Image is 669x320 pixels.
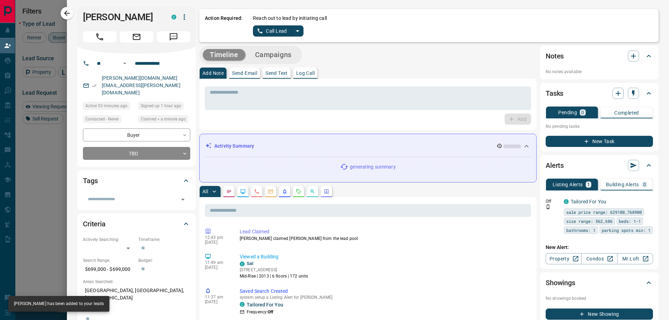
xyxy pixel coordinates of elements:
h1: [PERSON_NAME] [83,11,161,23]
p: Search Range: [83,257,135,264]
span: Message [157,31,190,42]
a: Sail [247,261,253,266]
div: Sun Aug 17 2025 [138,102,190,112]
button: Open [178,195,188,204]
p: 12:43 pm [205,235,229,240]
button: New Showing [546,309,653,320]
h2: Tags [83,175,98,186]
p: $699,000 - $699,000 [83,264,135,275]
p: system setup a Listing Alert for [PERSON_NAME] [240,295,528,300]
p: 0 [581,110,584,115]
p: Action Required: [205,15,243,37]
p: Listing Alerts [553,182,583,187]
svg: Notes [226,189,232,194]
p: [DATE] [205,299,229,304]
a: Property [546,253,582,264]
div: Activity Summary [205,140,531,153]
span: size range: 562,686 [566,218,613,225]
span: Active 53 minutes ago [85,102,128,109]
p: 11:49 am [205,260,229,265]
a: Tailored For You [247,302,283,307]
p: No showings booked [546,295,653,302]
h2: Notes [546,50,564,62]
span: Email [120,31,153,42]
div: split button [253,25,303,37]
span: Signed up 1 hour ago [141,102,181,109]
svg: Agent Actions [324,189,329,194]
p: Reach out to lead by initiating call [253,15,327,22]
svg: Calls [254,189,260,194]
p: Log Call [296,71,315,76]
div: Sun Aug 17 2025 [138,115,190,125]
strong: Off [268,310,273,314]
p: generating summary [350,163,395,171]
p: Actively Searching: [83,236,135,243]
span: beds: 1-1 [619,218,641,225]
div: Sun Aug 17 2025 [83,102,135,112]
p: Lead Claimed [240,228,528,235]
p: [STREET_ADDRESS] [240,267,308,273]
p: New Alert: [546,244,653,251]
div: condos.ca [171,15,176,19]
p: Frequency: [247,309,273,315]
p: Mid-Rise | 2013 | 6 floors | 172 units [240,273,308,279]
svg: Push Notification Only [546,204,551,209]
button: Campaigns [248,49,299,61]
p: Pending [558,110,577,115]
p: Areas Searched: [83,279,190,285]
p: Add Note [202,71,224,76]
p: All [202,189,208,194]
button: Call Lead [253,25,292,37]
button: Timeline [203,49,245,61]
p: [GEOGRAPHIC_DATA], [GEOGRAPHIC_DATA], [GEOGRAPHIC_DATA] [83,285,190,304]
h2: Tasks [546,88,563,99]
div: [PERSON_NAME] has been added to your leads [14,298,104,310]
div: condos.ca [240,302,245,307]
button: New Task [546,136,653,147]
p: [DATE] [205,240,229,245]
span: sale price range: 629100,768900 [566,209,642,216]
p: [DATE] [205,265,229,270]
p: Motivation: [83,307,190,313]
span: bathrooms: 1 [566,227,595,234]
div: condos.ca [564,199,569,204]
div: Criteria [83,216,190,232]
div: Showings [546,274,653,291]
p: Building Alerts [606,182,639,187]
h2: Criteria [83,218,106,229]
a: Mr.Loft [617,253,653,264]
svg: Requests [296,189,301,194]
p: Viewed a Building [240,253,528,260]
p: Saved Search Created [240,288,528,295]
p: No notes available [546,69,653,75]
span: parking spots min: 1 [602,227,651,234]
svg: Emails [268,189,274,194]
h2: Alerts [546,160,564,171]
p: Send Email [232,71,257,76]
p: 1 [587,182,590,187]
svg: Lead Browsing Activity [240,189,246,194]
button: Open [121,59,129,68]
p: [PERSON_NAME] claimed [PERSON_NAME] from the lead pool [240,235,528,242]
svg: Opportunities [310,189,315,194]
div: TBD [83,147,190,160]
svg: Listing Alerts [282,189,287,194]
div: Buyer [83,128,190,141]
p: 11:37 am [205,295,229,299]
div: Alerts [546,157,653,174]
p: No pending tasks [546,121,653,132]
p: Activity Summary [214,142,254,150]
div: Notes [546,48,653,64]
span: Call [83,31,116,42]
p: Completed [614,110,639,115]
p: 0 [643,182,646,187]
p: Budget: [138,257,190,264]
a: Condos [581,253,617,264]
div: condos.ca [240,262,245,266]
span: Contacted - Never [85,116,119,123]
a: Tailored For You [571,199,606,204]
div: Tasks [546,85,653,102]
p: Send Text [266,71,288,76]
a: [PERSON_NAME][DOMAIN_NAME][EMAIL_ADDRESS][PERSON_NAME][DOMAIN_NAME] [102,75,180,95]
div: Tags [83,172,190,189]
